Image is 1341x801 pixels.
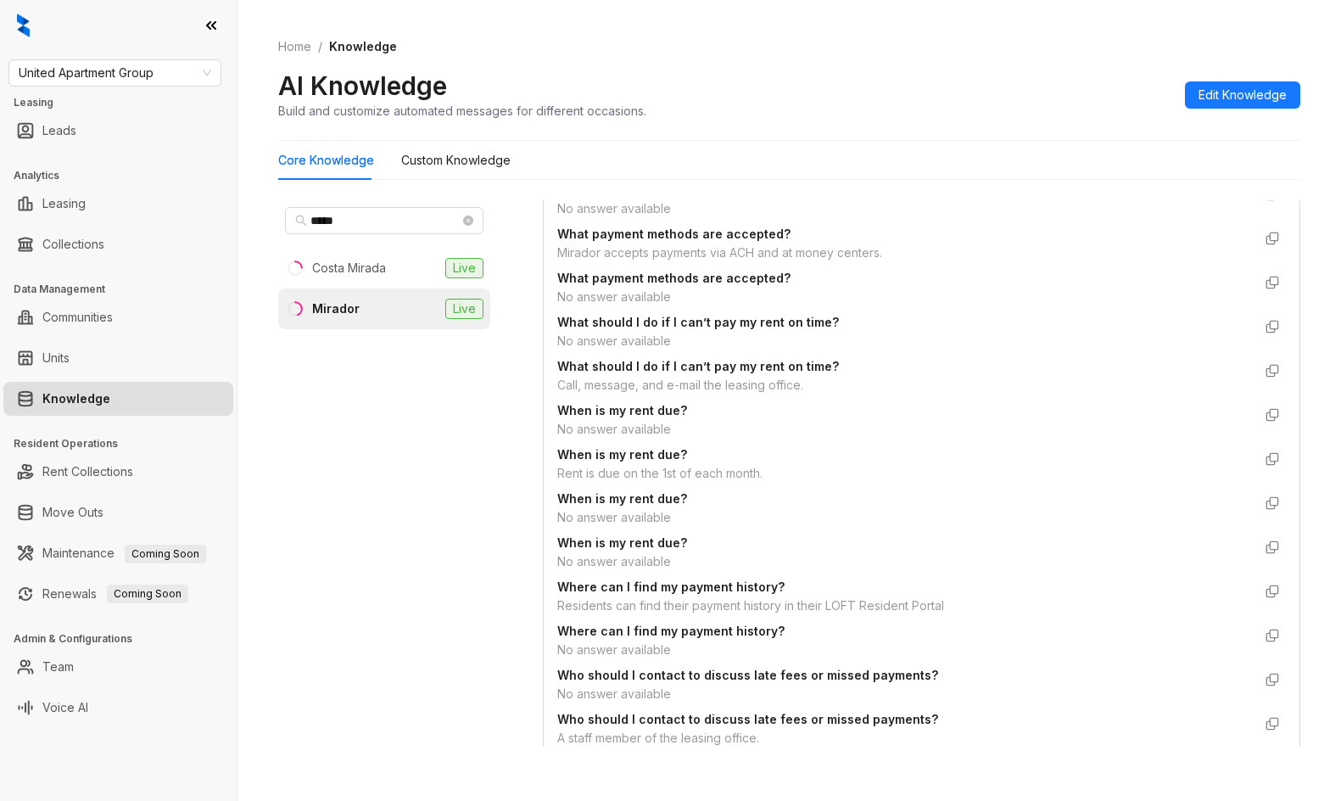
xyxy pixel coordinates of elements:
[3,577,233,611] li: Renewals
[557,464,1252,483] div: Rent is due on the 1st of each month.
[42,455,133,489] a: Rent Collections
[3,187,233,221] li: Leasing
[14,436,237,451] h3: Resident Operations
[107,585,188,603] span: Coming Soon
[557,199,1252,218] div: No answer available
[463,216,473,226] span: close-circle
[295,215,307,227] span: search
[3,691,233,725] li: Voice AI
[557,491,687,506] strong: When is my rent due?
[557,420,1252,439] div: No answer available
[3,300,233,334] li: Communities
[278,151,374,170] div: Core Knowledge
[557,315,839,329] strong: What should I do if I can’t pay my rent on time?
[401,151,511,170] div: Custom Knowledge
[3,650,233,684] li: Team
[557,641,1252,659] div: No answer available
[278,70,447,102] h2: AI Knowledge
[312,300,360,318] div: Mirador
[557,552,1252,571] div: No answer available
[557,227,791,241] strong: What payment methods are accepted?
[3,382,233,416] li: Knowledge
[557,447,687,462] strong: When is my rent due?
[42,300,113,334] a: Communities
[19,60,211,86] span: United Apartment Group
[14,282,237,297] h3: Data Management
[42,650,74,684] a: Team
[557,685,1252,703] div: No answer available
[42,382,110,416] a: Knowledge
[42,227,104,261] a: Collections
[557,288,1252,306] div: No answer available
[557,359,839,373] strong: What should I do if I can’t pay my rent on time?
[329,39,397,53] span: Knowledge
[312,259,386,277] div: Costa Mirada
[3,114,233,148] li: Leads
[14,95,237,110] h3: Leasing
[557,244,1252,262] div: Mirador accepts payments via ACH and at money centers.
[42,496,103,529] a: Move Outs
[42,187,86,221] a: Leasing
[278,102,646,120] div: Build and customize automated messages for different occasions.
[445,299,483,319] span: Live
[42,691,88,725] a: Voice AI
[557,580,785,594] strong: Where can I find my payment history?
[42,341,70,375] a: Units
[17,14,30,37] img: logo
[557,376,1252,395] div: Call, message, and e-mail the leasing office.
[557,332,1252,350] div: No answer available
[557,668,938,682] strong: Who should I contact to discuss late fees or missed payments?
[557,624,785,638] strong: Where can I find my payment history?
[3,227,233,261] li: Collections
[1185,81,1300,109] button: Edit Knowledge
[14,168,237,183] h3: Analytics
[557,597,1252,615] div: Residents can find their payment history in their LOFT Resident Portal
[557,535,687,550] strong: When is my rent due?
[275,37,315,56] a: Home
[125,545,206,563] span: Coming Soon
[445,258,483,278] span: Live
[318,37,322,56] li: /
[3,536,233,570] li: Maintenance
[557,403,687,417] strong: When is my rent due?
[3,455,233,489] li: Rent Collections
[557,712,938,726] strong: Who should I contact to discuss late fees or missed payments?
[3,496,233,529] li: Move Outs
[557,508,1252,527] div: No answer available
[557,729,1252,748] div: A staff member of the leasing office.
[557,271,791,285] strong: What payment methods are accepted?
[42,577,188,611] a: RenewalsComing Soon
[14,631,237,647] h3: Admin & Configurations
[3,341,233,375] li: Units
[1199,86,1287,104] span: Edit Knowledge
[42,114,76,148] a: Leads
